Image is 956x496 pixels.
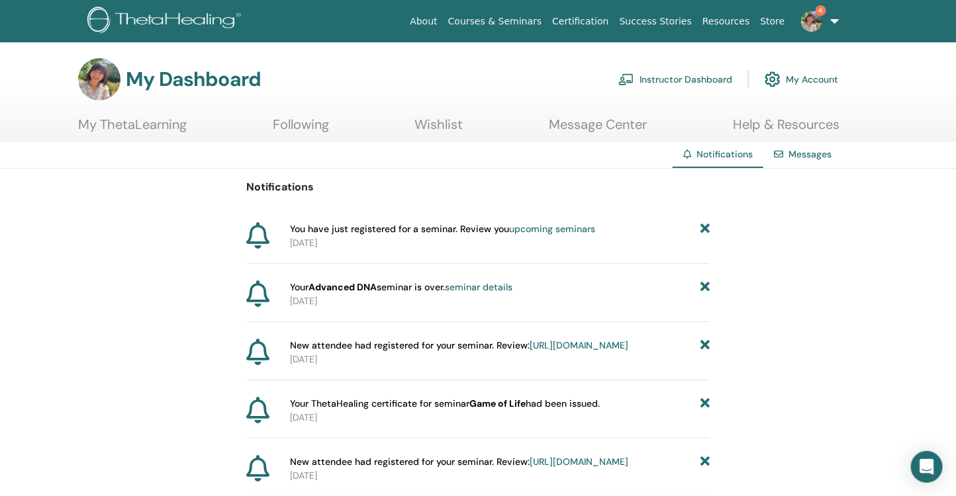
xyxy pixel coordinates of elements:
p: [DATE] [290,294,710,308]
a: Certification [547,9,614,34]
a: Following [273,116,329,142]
img: default.jpg [801,11,822,32]
span: New attendee had registered for your seminar. Review: [290,455,628,469]
a: Resources [697,9,755,34]
img: logo.png [87,7,246,36]
span: Your seminar is over. [290,280,512,294]
a: [URL][DOMAIN_NAME] [530,339,628,351]
a: Message Center [549,116,647,142]
b: Game of Life [469,397,526,409]
a: My ThetaLearning [78,116,187,142]
img: cog.svg [765,68,781,91]
a: Help & Resources [733,116,839,142]
p: [DATE] [290,469,710,483]
a: Instructor Dashboard [618,65,732,94]
a: Messages [789,148,832,160]
p: Notifications [246,179,710,195]
a: seminar details [445,281,512,293]
div: Open Intercom Messenger [911,451,943,483]
strong: Advanced DNA [309,281,377,293]
a: My Account [765,65,838,94]
img: default.jpg [78,58,120,101]
span: Notifications [696,148,753,160]
img: chalkboard-teacher.svg [618,73,634,85]
a: Store [755,9,790,34]
p: [DATE] [290,352,710,366]
span: 4 [816,5,826,16]
a: Wishlist [415,116,463,142]
span: New attendee had registered for your seminar. Review: [290,339,628,352]
span: Your ThetaHealing certificate for seminar had been issued. [290,397,600,411]
h3: My Dashboard [126,67,261,91]
a: [URL][DOMAIN_NAME] [530,456,628,468]
a: Success Stories [614,9,697,34]
a: About [405,9,442,34]
span: You have just registered for a seminar. Review you [290,222,595,236]
a: upcoming seminars [509,223,595,235]
p: [DATE] [290,411,710,425]
a: Courses & Seminars [443,9,548,34]
p: [DATE] [290,236,710,250]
